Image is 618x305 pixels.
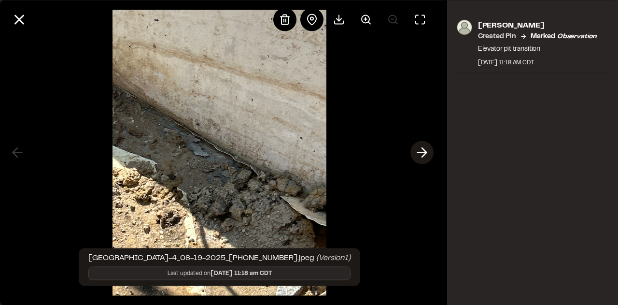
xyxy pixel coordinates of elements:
div: [DATE] 11:18 AM CDT [478,58,597,67]
button: Toggle Fullscreen [408,8,432,31]
button: Next photo [410,141,434,164]
p: Marked [531,31,597,42]
p: [PERSON_NAME] [478,19,597,31]
p: Elevator pit transition [478,44,597,54]
div: View pin on map [300,8,323,31]
img: photo [457,19,472,35]
p: Created Pin [478,31,516,42]
button: Zoom in [354,8,378,31]
button: Close modal [8,8,31,31]
em: observation [557,33,597,39]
